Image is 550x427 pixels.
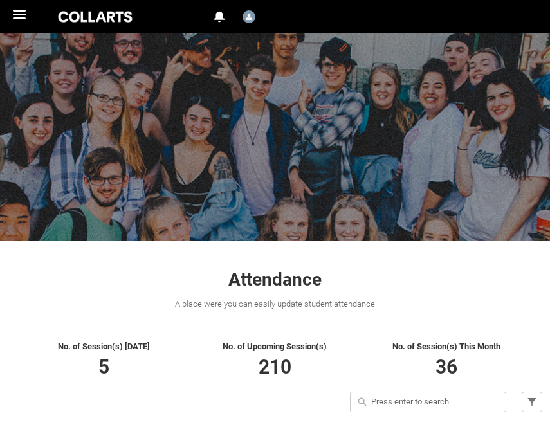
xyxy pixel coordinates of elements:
span: Attendance [228,269,322,290]
button: User Profile User16617361043711831951 [239,5,259,26]
span: No. of Upcoming Session(s) [223,341,327,351]
span: No. of Session(s) This Month [392,341,500,351]
img: User16617361043711831951 [243,10,255,23]
span: 5 [98,356,109,378]
span: No. of Session(s) [DATE] [58,341,150,351]
div: A place were you can easily update student attendance [8,298,542,311]
span: 36 [435,356,457,378]
span: 210 [259,356,291,378]
input: Press enter to search [350,392,506,412]
button: Filter [522,392,542,412]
